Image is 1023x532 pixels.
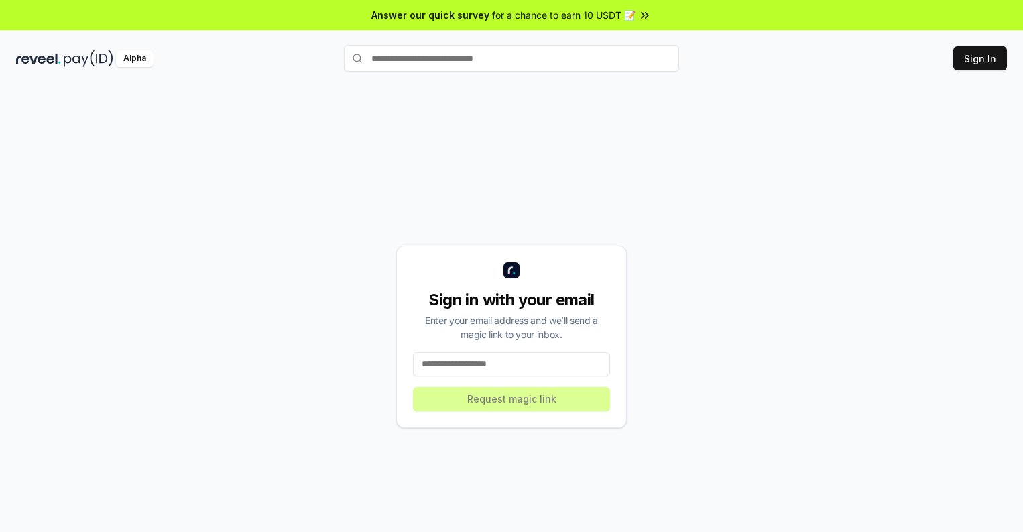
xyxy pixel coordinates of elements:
[413,289,610,311] div: Sign in with your email
[492,8,636,22] span: for a chance to earn 10 USDT 📝
[503,262,520,278] img: logo_small
[116,50,154,67] div: Alpha
[413,313,610,341] div: Enter your email address and we’ll send a magic link to your inbox.
[16,50,61,67] img: reveel_dark
[371,8,489,22] span: Answer our quick survey
[953,46,1007,70] button: Sign In
[64,50,113,67] img: pay_id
